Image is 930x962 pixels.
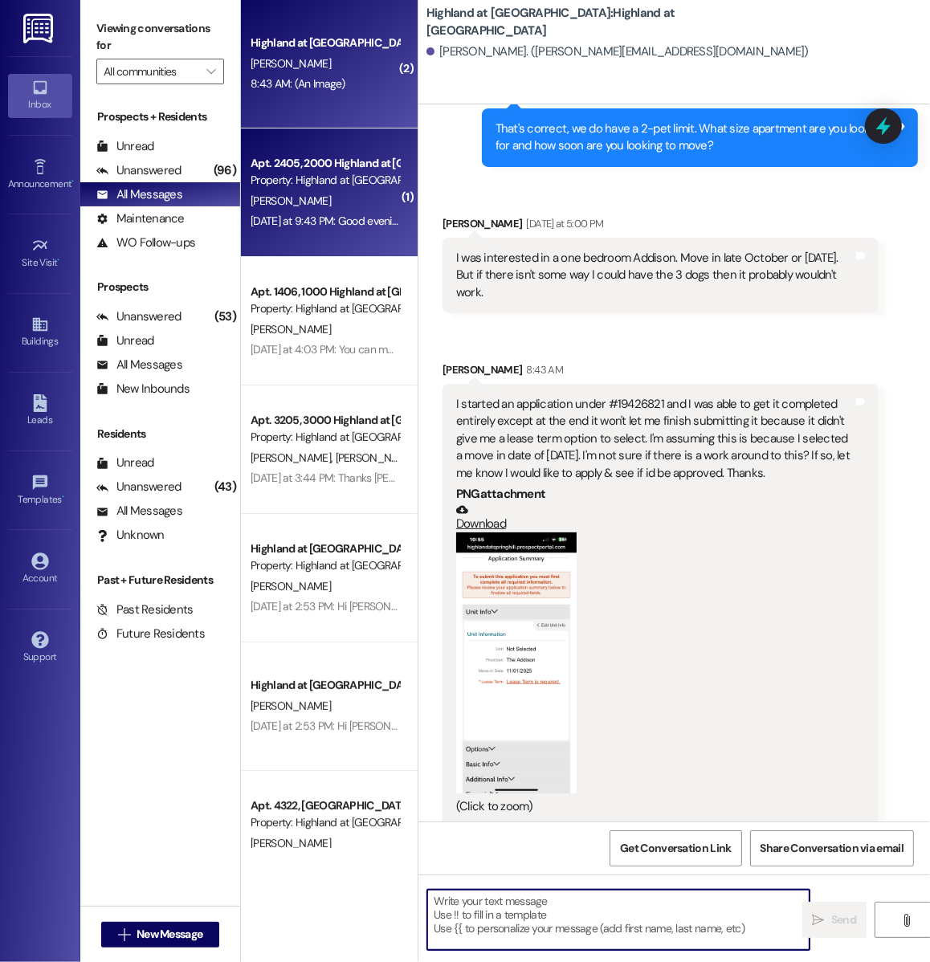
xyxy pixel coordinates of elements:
[456,396,853,482] div: I started an application under #19426821 and I was able to get it completed entirely except at th...
[96,601,194,618] div: Past Residents
[251,471,457,485] div: [DATE] at 3:44 PM: Thanks [PERSON_NAME]!
[96,308,182,325] div: Unanswered
[251,579,331,593] span: [PERSON_NAME]
[104,59,198,84] input: All communities
[456,532,577,793] button: Zoom image
[251,35,399,51] div: Highland at [GEOGRAPHIC_DATA]
[496,120,892,155] div: That's correct, we do have a 2-pet limit. What size apartment are you looking for and how soon ar...
[251,56,331,71] span: [PERSON_NAME]
[761,840,903,857] span: Share Conversation via email
[251,699,331,713] span: [PERSON_NAME]
[251,836,331,850] span: [PERSON_NAME]
[8,626,72,670] a: Support
[80,426,240,442] div: Residents
[456,798,853,815] div: (Click to zoom)
[101,922,220,948] button: New Message
[523,361,563,378] div: 8:43 AM
[96,162,182,179] div: Unanswered
[456,486,545,502] b: PNG attachment
[456,250,853,301] div: I was interested in a one bedroom Addison. Move in late October or [DATE]. But if there isn't som...
[96,626,205,642] div: Future Residents
[336,450,416,465] span: [PERSON_NAME]
[251,283,399,300] div: Apt. 1406, 1000 Highland at [GEOGRAPHIC_DATA]
[251,429,399,446] div: Property: Highland at [GEOGRAPHIC_DATA]
[750,830,914,866] button: Share Conversation via email
[210,304,240,329] div: (53)
[251,300,399,317] div: Property: Highland at [GEOGRAPHIC_DATA]
[96,186,182,203] div: All Messages
[251,814,399,831] div: Property: Highland at [GEOGRAPHIC_DATA]
[96,138,154,155] div: Unread
[96,357,182,373] div: All Messages
[8,74,72,117] a: Inbox
[96,527,165,544] div: Unknown
[426,5,748,39] b: Highland at [GEOGRAPHIC_DATA]: Highland at [GEOGRAPHIC_DATA]
[251,412,399,429] div: Apt. 3205, 3000 Highland at [GEOGRAPHIC_DATA]
[96,455,154,471] div: Unread
[251,797,399,814] div: Apt. 4322, [GEOGRAPHIC_DATA] at [GEOGRAPHIC_DATA]
[610,830,741,866] button: Get Conversation Link
[80,279,240,296] div: Prospects
[251,322,331,336] span: [PERSON_NAME]
[443,215,879,238] div: [PERSON_NAME]
[206,65,215,78] i: 
[96,503,182,520] div: All Messages
[426,43,809,60] div: [PERSON_NAME]. ([PERSON_NAME][EMAIL_ADDRESS][DOMAIN_NAME])
[58,255,60,266] span: •
[80,108,240,125] div: Prospects + Residents
[251,450,336,465] span: [PERSON_NAME]
[900,914,912,927] i: 
[8,548,72,591] a: Account
[137,926,202,943] span: New Message
[251,557,399,574] div: Property: Highland at [GEOGRAPHIC_DATA]
[251,677,399,694] div: Highland at [GEOGRAPHIC_DATA]
[80,572,240,589] div: Past + Future Residents
[96,381,190,397] div: New Inbounds
[8,469,72,512] a: Templates •
[251,540,399,557] div: Highland at [GEOGRAPHIC_DATA]
[8,389,72,433] a: Leads
[210,475,240,499] div: (43)
[251,155,399,172] div: Apt. 2405, 2000 Highland at [GEOGRAPHIC_DATA]
[8,232,72,275] a: Site Visit •
[96,234,195,251] div: WO Follow-ups
[71,176,74,187] span: •
[96,332,154,349] div: Unread
[118,928,130,941] i: 
[443,361,879,384] div: [PERSON_NAME]
[8,311,72,354] a: Buildings
[62,491,64,503] span: •
[23,14,56,43] img: ResiDesk Logo
[831,911,856,928] span: Send
[96,479,182,495] div: Unanswered
[251,172,399,189] div: Property: Highland at [GEOGRAPHIC_DATA]
[523,215,604,232] div: [DATE] at 5:00 PM
[251,194,331,208] span: [PERSON_NAME]
[96,210,185,227] div: Maintenance
[96,16,224,59] label: Viewing conversations for
[210,158,240,183] div: (96)
[620,840,731,857] span: Get Conversation Link
[813,914,825,927] i: 
[456,503,853,532] a: Download
[802,902,867,938] button: Send
[251,76,345,91] div: 8:43 AM: (An Image)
